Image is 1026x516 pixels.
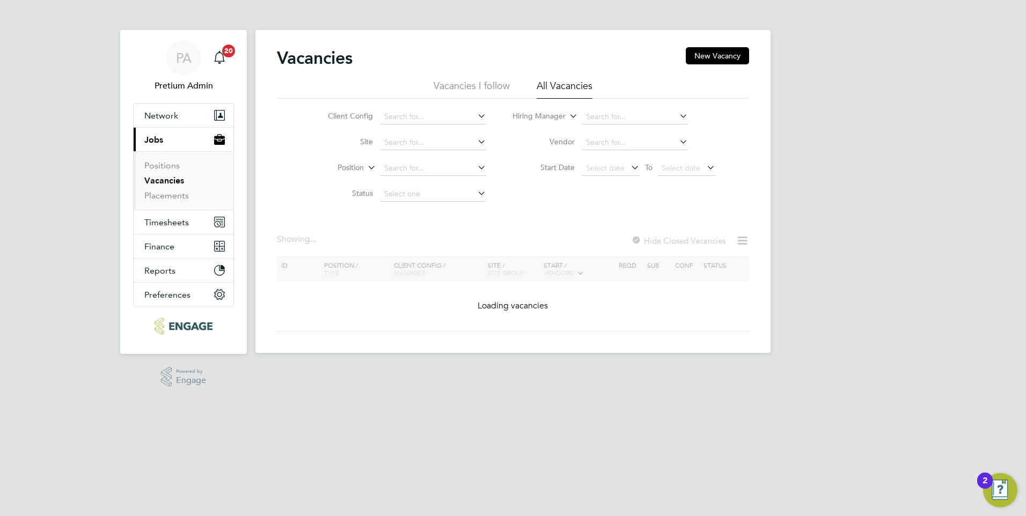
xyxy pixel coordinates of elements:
input: Search for... [582,135,688,150]
button: Finance [134,234,233,258]
label: Site [311,137,373,146]
span: Powered by [176,367,206,376]
label: Hiring Manager [504,111,566,122]
div: 2 [983,481,987,495]
button: Timesheets [134,210,233,234]
a: Placements [144,190,189,201]
span: PA [176,51,192,65]
button: Reports [134,259,233,282]
input: Search for... [582,109,688,124]
a: Vacancies [144,175,184,186]
span: Pretium Admin [133,79,234,92]
div: Showing [277,234,319,245]
label: Start Date [513,163,575,172]
nav: Main navigation [120,30,247,354]
label: Vendor [513,137,575,146]
span: Timesheets [144,217,189,227]
span: To [642,160,656,174]
span: Jobs [144,135,163,145]
a: Powered byEngage [161,367,207,387]
input: Search for... [380,109,486,124]
input: Select one [380,187,486,202]
label: Hide Closed Vacancies [631,235,725,246]
button: New Vacancy [686,47,749,64]
label: Client Config [311,111,373,121]
a: PAPretium Admin [133,41,234,92]
h2: Vacancies [277,47,353,69]
span: Finance [144,241,174,252]
button: Open Resource Center, 2 new notifications [983,473,1017,507]
li: All Vacancies [537,79,592,99]
button: Preferences [134,283,233,306]
button: Jobs [134,128,233,151]
span: Reports [144,266,175,276]
a: Go to home page [133,318,234,335]
span: Select date [662,163,700,173]
label: Position [302,163,364,173]
a: 20 [209,41,230,75]
button: Network [134,104,233,127]
span: 20 [222,45,235,57]
span: Preferences [144,290,190,300]
label: Status [311,188,373,198]
a: Positions [144,160,180,171]
img: ncclondon-logo-retina.png [155,318,212,335]
input: Search for... [380,161,486,176]
input: Search for... [380,135,486,150]
span: Network [144,110,178,121]
span: ... [310,234,317,245]
span: Engage [176,376,206,385]
li: Vacancies I follow [434,79,510,99]
span: Select date [586,163,625,173]
div: Jobs [134,151,233,210]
